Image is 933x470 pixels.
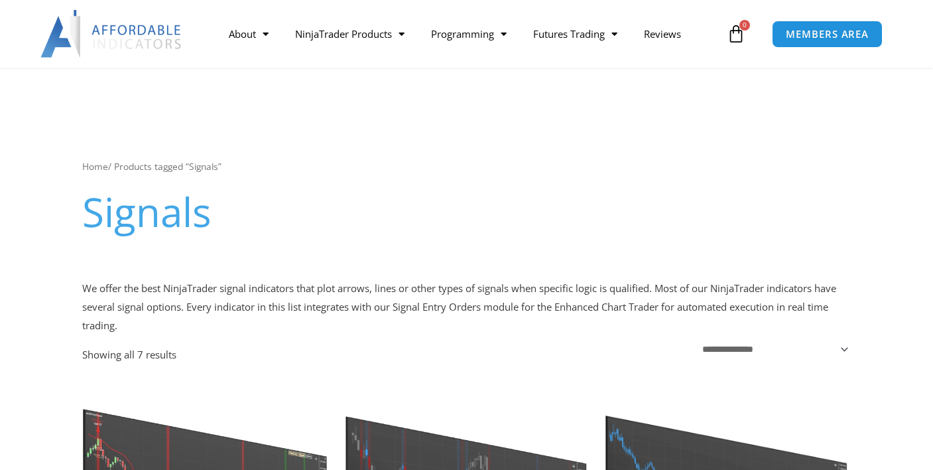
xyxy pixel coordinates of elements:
[82,350,176,360] p: Showing all 7 results
[707,15,765,53] a: 0
[216,19,723,49] nav: Menu
[82,279,851,335] p: We offer the best NinjaTrader signal indicators that plot arrows, lines or other types of signals...
[82,158,851,175] nav: Breadcrumb
[82,184,851,240] h1: Signals
[631,19,694,49] a: Reviews
[282,19,418,49] a: NinjaTrader Products
[772,21,883,48] a: MEMBERS AREA
[786,29,869,39] span: MEMBERS AREA
[418,19,520,49] a: Programming
[520,19,631,49] a: Futures Trading
[82,160,108,173] a: Home
[888,425,920,457] iframe: Intercom live chat
[216,19,282,49] a: About
[40,10,183,58] img: LogoAI | Affordable Indicators – NinjaTrader
[694,340,851,358] select: Shop order
[739,20,750,31] span: 0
